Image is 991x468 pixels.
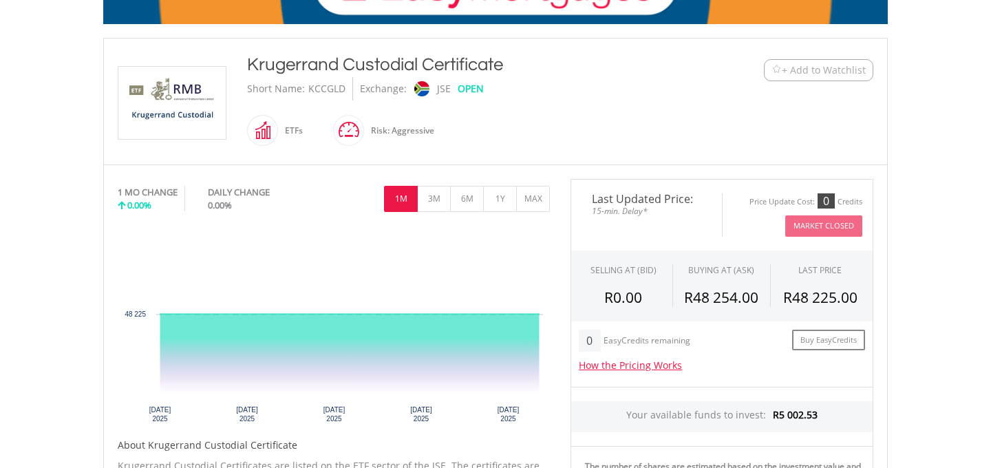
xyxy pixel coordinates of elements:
div: Risk: Aggressive [364,114,434,147]
div: 0 [818,193,835,209]
button: MAX [516,186,550,212]
span: R0.00 [604,288,642,307]
div: SELLING AT (BID) [590,264,657,276]
button: Market Closed [785,215,862,237]
div: LAST PRICE [798,264,842,276]
span: Last Updated Price: [582,193,712,204]
text: [DATE] 2025 [410,406,432,423]
span: 15-min. Delay* [582,204,712,217]
div: Krugerrand Custodial Certificate [247,52,679,77]
text: [DATE] 2025 [149,406,171,423]
button: 3M [417,186,451,212]
img: Watchlist [771,65,782,75]
div: JSE [437,77,451,100]
span: R5 002.53 [773,408,818,421]
span: 0.00% [208,199,232,211]
div: Price Update Cost: [749,197,815,207]
span: BUYING AT (ASK) [688,264,754,276]
svg: Interactive chart [118,226,550,432]
div: Your available funds to invest: [571,401,873,432]
a: Buy EasyCredits [792,330,865,351]
text: [DATE] 2025 [498,406,520,423]
span: + Add to Watchlist [782,63,866,77]
img: EQU.ZA.KCCGLD.png [120,67,224,139]
div: ETFs [278,114,303,147]
span: R48 254.00 [684,288,758,307]
div: OPEN [458,77,484,100]
span: R48 225.00 [783,288,857,307]
div: Credits [838,197,862,207]
text: 48 225 [125,310,147,318]
div: EasyCredits remaining [604,336,690,348]
text: [DATE] 2025 [323,406,345,423]
button: Watchlist + Add to Watchlist [764,59,873,81]
button: 1M [384,186,418,212]
text: [DATE] 2025 [237,406,259,423]
button: 6M [450,186,484,212]
div: Exchange: [360,77,407,100]
img: jse.png [414,81,429,96]
button: 1Y [483,186,517,212]
div: Short Name: [247,77,305,100]
span: 0.00% [127,199,151,211]
div: 1 MO CHANGE [118,186,178,199]
div: DAILY CHANGE [208,186,316,199]
div: Chart. Highcharts interactive chart. [118,225,550,432]
h5: About Krugerrand Custodial Certificate [118,438,550,452]
div: KCCGLD [308,77,345,100]
a: How the Pricing Works [579,359,682,372]
div: 0 [579,330,600,352]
